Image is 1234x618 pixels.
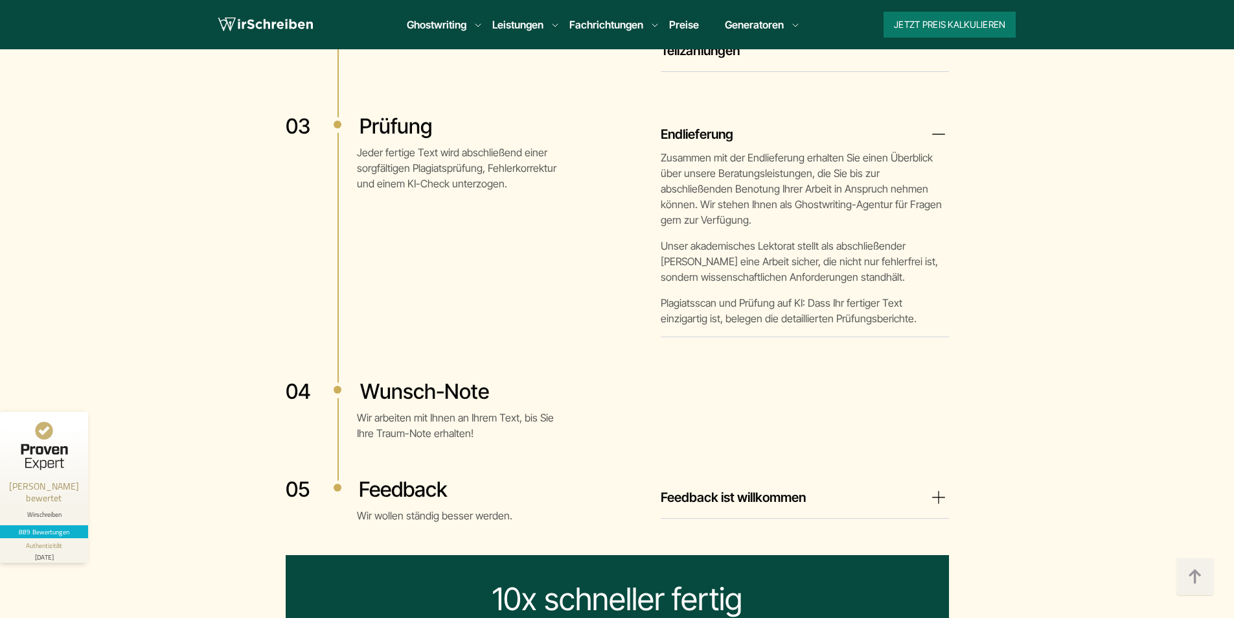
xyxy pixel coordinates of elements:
p: Zusammen mit der Endlieferung erhalten Sie einen Überblick über unsere Beratungsleistungen, die S... [661,150,949,228]
a: Preise [669,18,699,31]
p: Jeder fertige Text wird abschließend einer sorgfältigen Plagiatsprüfung, Fehlerkorrektur und eine... [357,145,560,191]
h3: Feedback [286,477,560,503]
p: Wir wollen ständig besser werden. [357,508,560,523]
button: Jetzt Preis kalkulieren [884,12,1016,38]
h3: Prüfung [286,113,560,139]
img: logo wirschreiben [218,15,313,34]
summary: Feedback ist willkommen [661,487,949,508]
a: Generatoren [725,17,784,32]
div: 10x schneller fertig [296,581,939,617]
div: Wirschreiben [5,510,83,519]
div: Authentizität [26,541,63,551]
a: Leistungen [492,17,543,32]
h3: Wunsch-Note [286,379,560,405]
a: Fachrichtungen [569,17,643,32]
summary: Endlieferung [661,124,949,145]
p: Wir arbeiten mit Ihnen an Ihrem Text, bis Sie Ihre Traum-Note erhalten! [357,410,560,441]
img: button top [1176,558,1215,597]
p: Unser akademisches Lektorat stellt als abschließender [PERSON_NAME] eine Arbeit sicher, die nicht... [661,238,949,285]
p: Plagiatsscan und Prüfung auf KI: Dass Ihr fertiger Text einzigartig ist, belegen die detaillierte... [661,295,949,326]
div: [DATE] [5,551,83,560]
a: Ghostwriting [407,17,466,32]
